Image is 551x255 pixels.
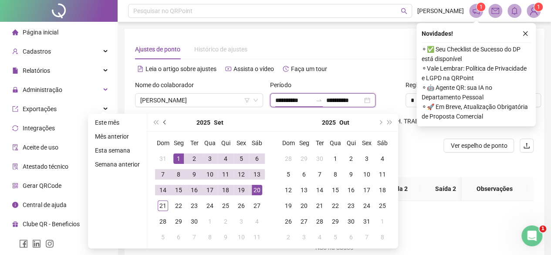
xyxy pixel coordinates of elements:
div: 1 [173,153,184,164]
label: Período [270,80,297,90]
div: 8 [205,232,215,242]
td: 2025-09-16 [186,182,202,198]
td: 2025-09-04 [218,151,233,167]
th: Qui [218,135,233,151]
div: 27 [299,216,309,227]
td: 2025-09-07 [155,167,171,182]
span: swap-right [315,97,322,104]
span: ADENICE PEREIRA DE SOUZA GONZAGA [140,94,258,107]
span: Integrações [23,125,55,132]
td: 2025-10-23 [343,198,359,214]
div: 2 [220,216,231,227]
td: 2025-09-24 [202,198,218,214]
td: 2025-10-05 [281,167,296,182]
button: super-next-year [385,114,395,131]
div: 4 [314,232,325,242]
th: Sáb [249,135,265,151]
td: 2025-11-06 [343,229,359,245]
td: 2025-10-08 [202,229,218,245]
div: 16 [189,185,199,195]
span: history [283,66,289,72]
span: Gerar QRCode [23,182,61,189]
span: notification [472,7,480,15]
div: 20 [299,201,309,211]
span: close [522,31,528,37]
sup: Atualize o seu contato no menu Meus Dados [534,3,543,11]
th: Dom [155,135,171,151]
div: 30 [346,216,356,227]
td: 2025-09-18 [218,182,233,198]
span: youtube [225,66,231,72]
label: Nome do colaborador [135,80,199,90]
div: 24 [205,201,215,211]
td: 2025-09-29 [296,151,312,167]
td: 2025-09-20 [249,182,265,198]
td: 2025-10-01 [202,214,218,229]
span: 1 [537,4,540,10]
th: Ter [186,135,202,151]
span: Assista o vídeo [233,65,274,72]
td: 2025-09-28 [281,151,296,167]
td: 2025-10-10 [233,229,249,245]
div: 26 [236,201,247,211]
div: 18 [377,185,388,195]
div: 12 [283,185,294,195]
div: 9 [189,169,199,180]
div: 12 [236,169,247,180]
td: 2025-11-02 [281,229,296,245]
span: Novidades ! [422,29,453,38]
span: lock [12,87,18,93]
span: ⚬ ✅ Seu Checklist de Sucesso do DP está disponível [422,44,531,64]
span: audit [12,144,18,150]
th: Dom [281,135,296,151]
div: 1 [205,216,215,227]
div: 6 [346,232,356,242]
td: 2025-10-19 [281,198,296,214]
span: 1 [480,4,483,10]
td: 2025-10-11 [249,229,265,245]
span: Registros [406,80,439,90]
span: ⚬ 🚀 Em Breve, Atualização Obrigatória de Proposta Comercial [422,102,531,121]
td: 2025-10-22 [328,198,343,214]
span: gift [12,221,18,227]
div: 4 [377,153,388,164]
div: 16 [346,185,356,195]
span: file [12,68,18,74]
button: prev-year [160,114,170,131]
div: 24 [362,201,372,211]
span: solution [12,163,18,170]
td: 2025-10-05 [155,229,171,245]
div: 9 [346,169,356,180]
span: Histórico de ajustes [194,46,247,53]
td: 2025-09-12 [233,167,249,182]
div: 23 [346,201,356,211]
button: Ver espelho de ponto [443,139,514,153]
div: 30 [314,153,325,164]
div: 17 [205,185,215,195]
td: 2025-10-12 [281,182,296,198]
td: 2025-10-09 [218,229,233,245]
span: export [12,106,18,112]
td: 2025-10-16 [343,182,359,198]
td: 2025-11-01 [375,214,390,229]
span: home [12,29,18,35]
div: 28 [314,216,325,227]
td: 2025-09-14 [155,182,171,198]
td: 2025-09-26 [233,198,249,214]
div: 29 [173,216,184,227]
span: Exportações [23,105,57,112]
span: sync [12,125,18,131]
td: 2025-08-31 [155,151,171,167]
div: 10 [362,169,372,180]
div: 5 [236,153,247,164]
td: 2025-09-19 [233,182,249,198]
td: 2025-11-08 [375,229,390,245]
span: file-text [137,66,143,72]
img: 91916 [527,4,540,17]
span: Leia o artigo sobre ajustes [145,65,216,72]
td: 2025-09-29 [171,214,186,229]
th: Qua [328,135,343,151]
div: 8 [377,232,388,242]
td: 2025-10-17 [359,182,375,198]
th: Qua [202,135,218,151]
